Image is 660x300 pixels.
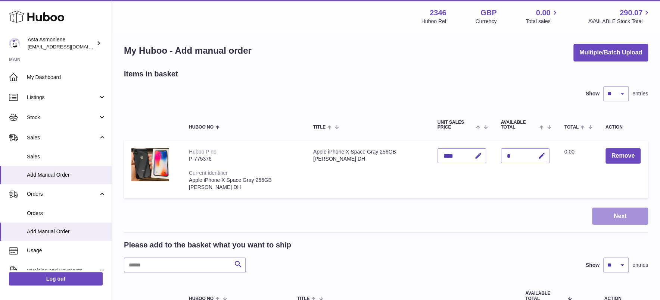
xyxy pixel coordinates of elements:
label: Show [586,90,600,97]
button: Remove [605,148,641,164]
span: AVAILABLE Total [501,120,538,130]
span: 0.00 [564,149,575,155]
h2: Items in basket [124,69,178,79]
a: Log out [9,272,103,285]
button: Next [592,208,648,225]
div: Currency [476,18,497,25]
span: Orders [27,190,98,198]
span: Stock [27,114,98,121]
span: [EMAIL_ADDRESS][DOMAIN_NAME] [28,44,110,50]
span: Total sales [526,18,559,25]
strong: GBP [480,8,496,18]
span: Sales [27,153,106,160]
span: Invoicing and Payments [27,267,98,274]
button: Multiple/Batch Upload [573,44,648,61]
span: Unit Sales Price [438,120,474,130]
span: Sales [27,134,98,141]
img: Apple iPhone X Space Gray 256GB JIM DH [131,148,169,181]
span: Listings [27,94,98,101]
span: Title [313,125,326,130]
span: My Dashboard [27,74,106,81]
td: Apple iPhone X Space Gray 256GB [PERSON_NAME] DH [306,141,430,198]
h1: My Huboo - Add manual order [124,45,252,57]
span: entries [632,90,648,97]
a: 0.00 Total sales [526,8,559,25]
a: 290.07 AVAILABLE Stock Total [588,8,651,25]
div: Huboo Ref [421,18,446,25]
span: 0.00 [536,8,551,18]
label: Show [586,262,600,269]
div: Asta Asmoniene [28,36,95,50]
span: Add Manual Order [27,171,106,179]
span: 290.07 [620,8,642,18]
img: onlyipsales@gmail.com [9,38,20,49]
div: Current identifier [189,170,228,176]
div: Action [605,125,641,130]
span: Huboo no [189,125,214,130]
span: entries [632,262,648,269]
span: Orders [27,210,106,217]
h2: Please add to the basket what you want to ship [124,240,291,250]
span: Total [564,125,579,130]
div: P-775376 [189,155,298,162]
span: Add Manual Order [27,228,106,235]
strong: 2346 [430,8,446,18]
div: Apple iPhone X Space Gray 256GB [PERSON_NAME] DH [189,177,298,191]
span: AVAILABLE Stock Total [588,18,651,25]
span: Usage [27,247,106,254]
div: Huboo P no [189,149,217,155]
